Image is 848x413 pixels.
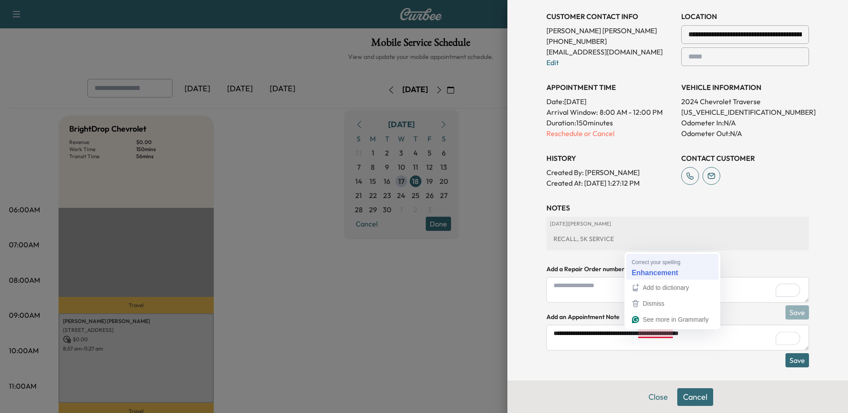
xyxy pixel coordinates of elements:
[681,96,809,107] p: 2024 Chevrolet Traverse
[546,117,674,128] p: Duration: 150 minutes
[681,107,809,117] p: [US_VEHICLE_IDENTIFICATION_NUMBER]
[550,231,805,247] div: RECALL, 5K SERVICE
[546,265,809,273] h4: Add a Repair Order number
[546,107,674,117] p: Arrival Window:
[546,312,809,321] h4: Add an Appointment Note
[681,117,809,128] p: Odometer In: N/A
[546,11,674,22] h3: CUSTOMER CONTACT INFO
[550,220,805,227] p: [DATE] | [PERSON_NAME]
[546,178,674,188] p: Created At : [DATE] 1:27:12 PM
[681,153,809,164] h3: CONTACT CUSTOMER
[681,82,809,93] h3: VEHICLE INFORMATION
[546,277,809,303] textarea: To enrich screen reader interactions, please activate Accessibility in Grammarly extension settings
[785,353,809,367] button: Save
[546,47,674,57] p: [EMAIL_ADDRESS][DOMAIN_NAME]
[546,203,809,213] h3: NOTES
[546,82,674,93] h3: APPOINTMENT TIME
[546,167,674,178] p: Created By : [PERSON_NAME]
[546,128,674,139] p: Reschedule or Cancel
[546,58,559,67] a: Edit
[681,11,809,22] h3: LOCATION
[643,388,674,406] button: Close
[677,388,713,406] button: Cancel
[546,153,674,164] h3: History
[681,128,809,139] p: Odometer Out: N/A
[546,36,674,47] p: [PHONE_NUMBER]
[546,96,674,107] p: Date: [DATE]
[546,25,674,36] p: [PERSON_NAME] [PERSON_NAME]
[600,107,663,117] span: 8:00 AM - 12:00 PM
[546,325,809,351] textarea: To enrich screen reader interactions, please activate Accessibility in Grammarly extension settings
